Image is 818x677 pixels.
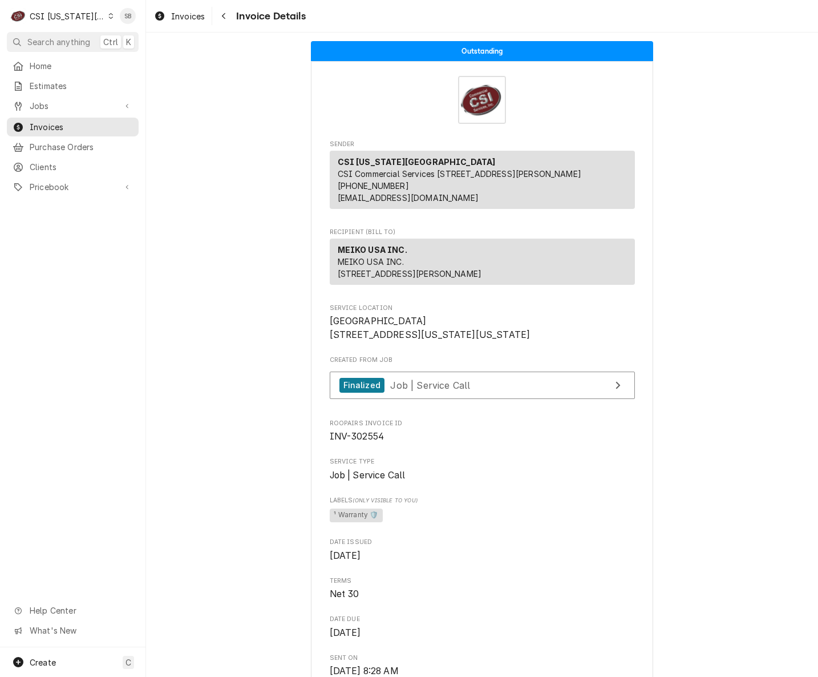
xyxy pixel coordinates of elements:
span: Labels [330,496,635,505]
a: Clients [7,158,139,176]
div: Recipient (Bill To) [330,239,635,289]
span: Terms [330,577,635,586]
span: Service Type [330,457,635,466]
span: Job | Service Call [390,379,470,390]
span: Create [30,658,56,667]
span: Sender [330,140,635,149]
a: [PHONE_NUMBER] [338,181,409,191]
span: Jobs [30,100,116,112]
div: Service Type [330,457,635,482]
span: Sent On [330,654,635,663]
span: Created From Job [330,356,635,365]
a: Go to Pricebook [7,178,139,196]
span: Net 30 [330,589,359,599]
span: INV-302554 [330,431,384,442]
a: Invoices [149,7,209,26]
span: C [125,656,131,668]
span: Service Type [330,469,635,482]
span: Invoice Details [233,9,305,24]
a: Go to Help Center [7,601,139,620]
div: Roopairs Invoice ID [330,419,635,444]
span: Roopairs Invoice ID [330,419,635,428]
div: Date Due [330,615,635,639]
div: Sender [330,151,635,209]
div: CSI [US_STATE][GEOGRAPHIC_DATA] [30,10,105,22]
div: SB [120,8,136,24]
div: Date Issued [330,538,635,562]
a: Go to Jobs [7,96,139,115]
span: Job | Service Call [330,470,406,481]
span: Help Center [30,605,132,616]
span: [object Object] [330,507,635,524]
a: Invoices [7,118,139,136]
div: Terms [330,577,635,601]
span: Roopairs Invoice ID [330,430,635,444]
span: Search anything [27,36,90,48]
div: Invoice Sender [330,140,635,214]
div: Sender [330,151,635,213]
span: Invoices [171,10,205,22]
div: Service Location [330,304,635,342]
span: Invoices [30,121,133,133]
div: CSI Kansas City's Avatar [10,8,26,24]
span: CSI Commercial Services [STREET_ADDRESS][PERSON_NAME] [338,169,581,179]
span: Purchase Orders [30,141,133,153]
span: Recipient (Bill To) [330,228,635,237]
span: (Only Visible to You) [353,497,417,503]
span: Date Issued [330,549,635,563]
button: Navigate back [214,7,233,25]
button: Search anythingCtrlK [7,32,139,52]
span: Home [30,60,133,72]
span: [DATE] [330,627,361,638]
span: [DATE] [330,550,361,561]
div: Status [311,41,653,61]
a: Home [7,57,139,75]
div: Recipient (Bill To) [330,239,635,285]
a: Purchase Orders [7,138,139,156]
span: ¹ Warranty 🛡️ [330,509,383,522]
div: [object Object] [330,496,635,524]
span: K [126,36,131,48]
span: Date Due [330,615,635,624]
a: Estimates [7,76,139,95]
span: Ctrl [103,36,118,48]
span: Service Location [330,304,635,313]
a: [EMAIL_ADDRESS][DOMAIN_NAME] [338,193,479,203]
span: Date Due [330,626,635,640]
div: Invoice Recipient [330,228,635,290]
span: Service Location [330,315,635,341]
a: Go to What's New [7,621,139,640]
div: Finalized [339,378,384,393]
a: View Job [330,372,635,400]
span: Date Issued [330,538,635,547]
span: Estimates [30,80,133,92]
span: Clients [30,161,133,173]
div: C [10,8,26,24]
span: MEIKO USA INC. [STREET_ADDRESS][PERSON_NAME] [338,257,482,279]
img: Logo [458,76,506,124]
span: Terms [330,587,635,601]
span: [GEOGRAPHIC_DATA] [STREET_ADDRESS][US_STATE][US_STATE] [330,316,531,340]
div: Shayla Bell's Avatar [120,8,136,24]
span: Outstanding [461,47,503,55]
strong: MEIKO USA INC. [338,245,407,255]
div: Created From Job [330,356,635,405]
span: What's New [30,624,132,636]
span: [DATE] 8:28 AM [330,666,399,676]
strong: CSI [US_STATE][GEOGRAPHIC_DATA] [338,157,496,167]
span: Pricebook [30,181,116,193]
